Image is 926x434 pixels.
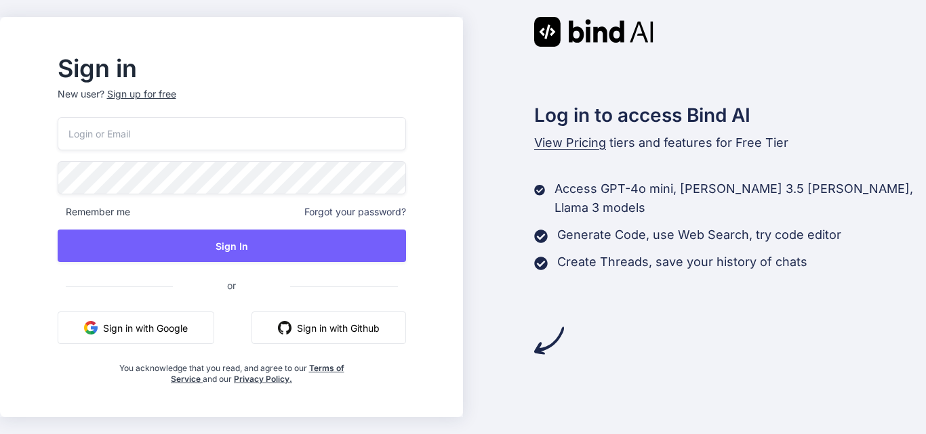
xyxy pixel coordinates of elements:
[234,374,292,384] a: Privacy Policy.
[278,321,291,334] img: github
[251,311,406,344] button: Sign in with Github
[555,179,926,217] p: Access GPT-4o mini, [PERSON_NAME] 3.5 [PERSON_NAME], Llama 3 models
[107,87,176,101] div: Sign up for free
[58,87,406,117] p: New user?
[173,269,290,302] span: or
[58,311,214,344] button: Sign in with Google
[534,133,926,152] p: tiers and features for Free Tier
[58,58,406,79] h2: Sign in
[304,205,406,219] span: Forgot your password?
[534,17,653,47] img: Bind AI logo
[534,326,564,355] img: arrow
[84,321,98,334] img: google
[557,253,807,272] p: Create Threads, save your history of chats
[58,117,406,150] input: Login or Email
[58,230,406,262] button: Sign In
[557,225,841,244] p: Generate Code, use Web Search, try code editor
[534,101,926,129] h2: Log in to access Bind AI
[115,355,348,385] div: You acknowledge that you read, and agree to our and our
[58,205,130,219] span: Remember me
[171,363,344,384] a: Terms of Service
[534,135,606,150] span: View Pricing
